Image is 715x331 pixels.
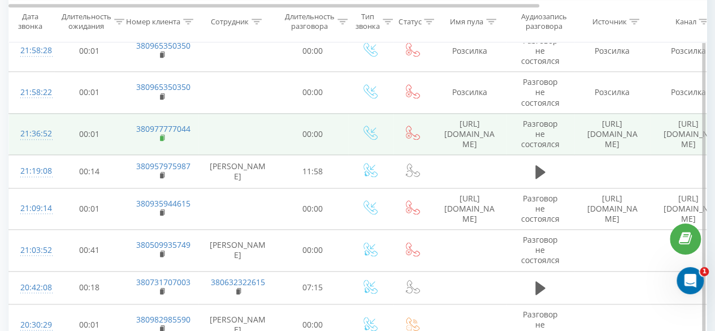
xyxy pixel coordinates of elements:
td: 00:14 [54,155,125,188]
td: 11:58 [278,155,348,188]
td: Розсилка [574,30,651,72]
div: Имя пула [450,16,483,26]
div: 21:58:22 [20,81,43,104]
td: 07:15 [278,271,348,304]
div: Тип звонка [356,12,380,31]
td: [URL][DOMAIN_NAME] [433,188,506,230]
div: Длительность ожидания [62,12,111,31]
a: 380977777044 [136,123,190,134]
td: 00:41 [54,230,125,272]
td: 00:01 [54,113,125,155]
td: 00:01 [54,30,125,72]
a: 380935944615 [136,198,190,209]
td: [PERSON_NAME] [198,155,278,188]
a: 380957975987 [136,161,190,171]
td: 00:00 [278,230,348,272]
span: Разговор не состоялся [521,76,560,108]
td: 00:00 [278,30,348,72]
span: Разговор не состоялся [521,193,560,224]
span: 1 [700,267,709,276]
td: Розсилка [433,72,506,114]
div: Длительность разговора [285,12,335,31]
td: 00:01 [54,72,125,114]
span: Разговор не состоялся [521,118,560,149]
a: 380965350350 [136,40,190,51]
a: 380982985590 [136,314,190,325]
div: 21:09:14 [20,197,43,220]
td: 00:01 [54,188,125,230]
div: Номер клиента [126,16,180,26]
div: Статус [398,16,421,26]
div: Канал [675,16,696,26]
td: 00:18 [54,271,125,304]
div: 20:42:08 [20,277,43,299]
span: Разговор не состоялся [521,234,560,265]
td: Розсилка [433,30,506,72]
div: Дата звонка [9,12,51,31]
span: Разговор не состоялся [521,35,560,66]
div: Сотрудник [211,16,249,26]
td: Розсилка [574,72,651,114]
td: [URL][DOMAIN_NAME] [433,113,506,155]
td: 00:00 [278,188,348,230]
a: 380632322615 [211,277,265,287]
div: Источник [592,16,626,26]
td: 00:00 [278,72,348,114]
a: 380509935749 [136,239,190,250]
iframe: Intercom live chat [677,267,704,294]
a: 380965350350 [136,81,190,92]
td: 00:00 [278,113,348,155]
a: 380731707003 [136,277,190,287]
div: 21:03:52 [20,239,43,261]
div: 21:58:28 [20,40,43,62]
div: 21:36:52 [20,123,43,145]
div: 21:19:08 [20,160,43,182]
td: [PERSON_NAME] [198,230,278,272]
td: [URL][DOMAIN_NAME] [574,188,651,230]
td: [URL][DOMAIN_NAME] [574,113,651,155]
div: Аудиозапись разговора [516,12,571,31]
